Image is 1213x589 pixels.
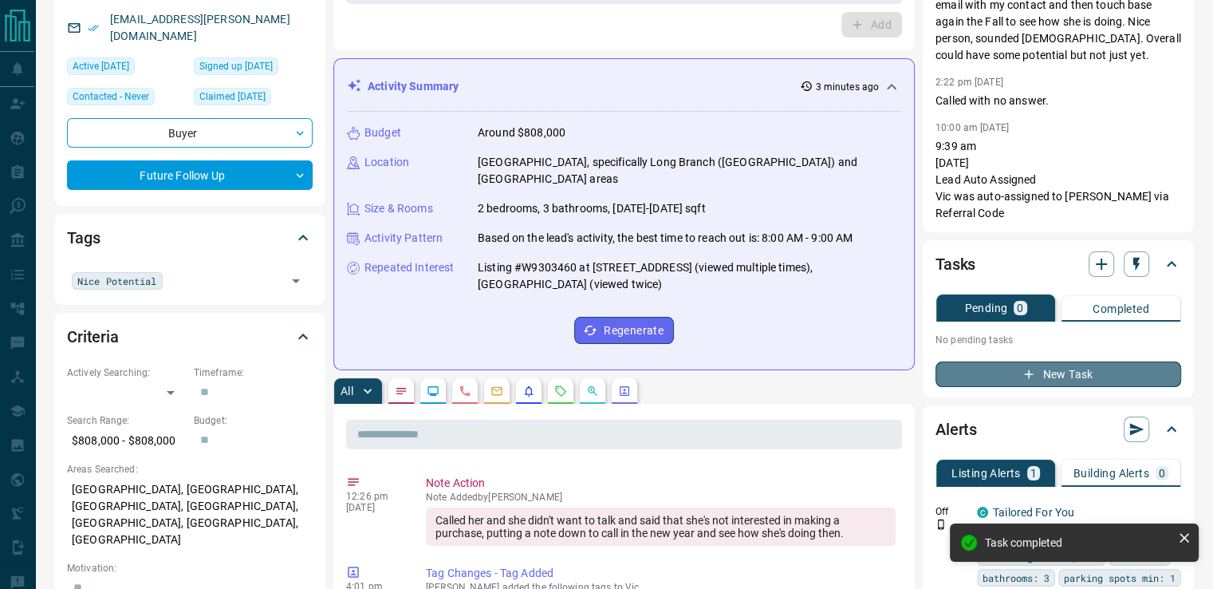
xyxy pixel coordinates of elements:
p: Actively Searching: [67,366,186,380]
p: $808,000 - $808,000 [67,428,186,454]
p: Size & Rooms [364,200,433,217]
p: Search Range: [67,413,186,428]
p: 1 [1030,468,1037,479]
p: 0 [1017,302,1023,314]
div: Called her and she didn't want to talk and said that she's not interested in making a purchase, p... [426,508,896,546]
p: Activity Summary [368,78,459,95]
p: Off [935,504,967,519]
div: Future Follow Up [67,160,313,190]
p: Listing #W9303460 at [STREET_ADDRESS] (viewed multiple times), [GEOGRAPHIC_DATA] (viewed twice) [478,259,901,293]
svg: Listing Alerts [522,385,535,397]
h2: Criteria [67,324,119,350]
p: Repeated Interest [364,259,454,276]
p: Activity Pattern [364,230,443,247]
p: Timeframe: [194,366,313,380]
p: 9:39 am [DATE] Lead Auto Assigned Vic was auto-assigned to [PERSON_NAME] via Referral Code [935,138,1181,222]
p: Budget [364,125,401,141]
div: Buyer [67,118,313,148]
span: parking spots min: 1 [1064,570,1176,586]
p: Note Added by [PERSON_NAME] [426,492,896,503]
button: New Task [935,362,1181,387]
p: Note Action [426,475,896,492]
p: Building Alerts [1073,468,1149,479]
span: Contacted - Never [73,89,149,105]
svg: Calls [459,385,471,397]
svg: Agent Actions [618,385,631,397]
p: Completed [1093,303,1149,314]
p: Tag Changes - Tag Added [426,565,896,582]
p: Areas Searched: [67,462,313,476]
svg: Notes [395,385,408,397]
p: Based on the lead's activity, the best time to reach out is: 8:00 AM - 9:00 AM [478,230,853,247]
svg: Opportunities [586,385,599,397]
svg: Push Notification Only [935,519,947,530]
p: Listing Alerts [951,468,1021,479]
svg: Requests [554,385,567,397]
div: Wed Oct 16 2024 [67,57,186,80]
p: 2:22 pm [DATE] [935,77,1003,88]
a: Tailored For You [993,506,1074,519]
p: Around $808,000 [478,125,565,141]
div: Wed Jan 15 2025 [194,88,313,110]
span: Nice Potential [77,273,157,289]
p: Pending [964,302,1007,314]
p: 10:00 am [DATE] [935,122,1009,133]
div: Criteria [67,318,313,356]
span: bathrooms: 3 [983,570,1050,586]
div: Tags [67,219,313,257]
p: No pending tasks [935,328,1181,352]
div: condos.ca [977,507,988,518]
svg: Lead Browsing Activity [427,385,439,397]
span: Active [DATE] [73,58,129,74]
p: Called with no answer. [935,93,1181,109]
p: 3 minutes ago [816,80,879,94]
h2: Tasks [935,251,975,277]
div: Alerts [935,410,1181,449]
p: 2 bedrooms, 3 bathrooms, [DATE]-[DATE] sqft [478,200,706,217]
button: Regenerate [574,317,674,344]
h2: Tags [67,225,100,251]
div: Tasks [935,245,1181,283]
p: 0 [1159,468,1165,479]
a: [EMAIL_ADDRESS][PERSON_NAME][DOMAIN_NAME] [110,13,290,42]
svg: Emails [490,385,503,397]
div: Activity Summary3 minutes ago [347,72,901,101]
p: Location [364,154,409,171]
svg: Email Verified [88,22,99,34]
p: Budget: [194,413,313,428]
p: 12:26 pm [346,491,402,502]
span: Claimed [DATE] [199,89,266,105]
p: [DATE] [346,502,402,513]
div: Wed Oct 16 2024 [194,57,313,80]
p: [GEOGRAPHIC_DATA], [GEOGRAPHIC_DATA], [GEOGRAPHIC_DATA], [GEOGRAPHIC_DATA], [GEOGRAPHIC_DATA], [G... [67,476,313,553]
h2: Alerts [935,417,977,442]
p: All [341,385,353,397]
button: Open [285,270,307,292]
span: Signed up [DATE] [199,58,273,74]
div: Task completed [985,536,1172,549]
p: [GEOGRAPHIC_DATA], specifically Long Branch ([GEOGRAPHIC_DATA]) and [GEOGRAPHIC_DATA] areas [478,154,901,188]
p: Motivation: [67,561,313,575]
